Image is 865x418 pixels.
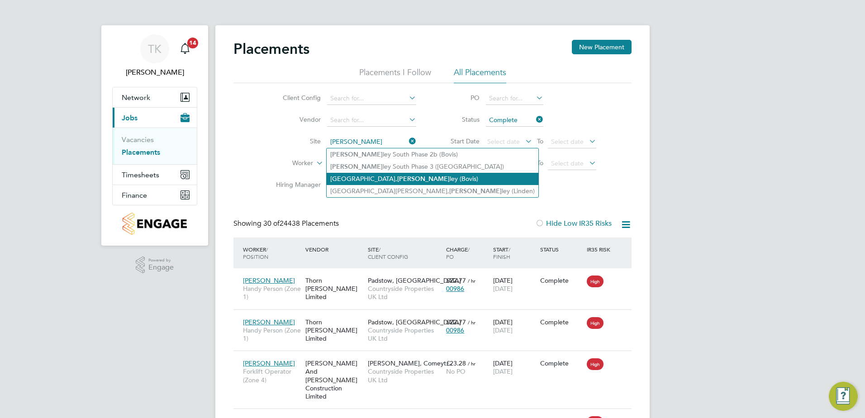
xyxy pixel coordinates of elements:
button: Finance [113,185,197,205]
div: IR35 Risk [585,241,616,257]
button: Network [113,87,197,107]
span: Select date [487,138,520,146]
span: Engage [148,264,174,271]
div: [DATE] [491,355,538,380]
span: Timesheets [122,171,159,179]
label: Start Date [439,137,480,145]
b: [PERSON_NAME] [330,151,383,158]
div: Site [366,241,444,265]
div: Complete [540,276,583,285]
a: [PERSON_NAME]Forklift Operator (Zone 4)[PERSON_NAME] And [PERSON_NAME] Construction Limited[PERSO... [241,354,632,362]
span: To [534,157,546,169]
input: Select one [486,114,543,127]
div: Charge [444,241,491,265]
li: ley South Phase 3 ([GEOGRAPHIC_DATA]) [327,161,538,173]
div: Complete [540,359,583,367]
div: Thorn [PERSON_NAME] Limited [303,313,366,347]
span: Padstow, [GEOGRAPHIC_DATA] [368,276,461,285]
span: / Finish [493,246,510,260]
button: Timesheets [113,165,197,185]
span: 24438 Placements [263,219,339,228]
span: Countryside Properties UK Ltd [368,367,442,384]
span: Handy Person (Zone 1) [243,285,301,301]
span: 30 of [263,219,280,228]
span: High [587,275,604,287]
span: [DATE] [493,326,513,334]
span: Select date [551,159,584,167]
a: [PERSON_NAME]Handy Person (Zone 1)Thorn [PERSON_NAME] LimitedPadstow, [GEOGRAPHIC_DATA]Countrysid... [241,271,632,279]
span: To [534,135,546,147]
span: £23.28 [446,359,466,367]
span: Countryside Properties UK Ltd [368,285,442,301]
span: / Client Config [368,246,408,260]
span: [DATE] [493,285,513,293]
div: Showing [233,219,341,228]
a: TK[PERSON_NAME] [112,34,197,78]
div: Vendor [303,241,366,257]
span: 00986 [446,285,464,293]
span: Powered by [148,256,174,264]
li: ley South Phase 2b (Bovis) [327,148,538,161]
span: / hr [468,319,475,326]
span: Tyler Kelly [112,67,197,78]
div: [DATE] [491,272,538,297]
div: Complete [540,318,583,326]
div: Thorn [PERSON_NAME] Limited [303,272,366,306]
button: Jobs [113,108,197,128]
b: [PERSON_NAME] [449,187,502,195]
span: 14 [187,38,198,48]
li: Placements I Follow [359,67,431,83]
div: Start [491,241,538,265]
span: Jobs [122,114,138,122]
b: [PERSON_NAME] [330,163,383,171]
input: Search for... [327,114,416,127]
b: [PERSON_NAME] [397,175,450,183]
span: 00986 [446,326,464,334]
a: Vacancies [122,135,154,144]
span: £22.77 [446,276,466,285]
span: / Position [243,246,268,260]
span: / hr [468,277,475,284]
span: High [587,358,604,370]
a: Placements [122,148,160,157]
span: Handy Person (Zone 1) [243,326,301,342]
span: Padstow, [GEOGRAPHIC_DATA] [368,318,461,326]
a: 14 [176,34,194,63]
label: PO [439,94,480,102]
a: Go to home page [112,213,197,235]
button: New Placement [572,40,632,54]
input: Search for... [327,136,416,148]
div: [DATE] [491,313,538,339]
h2: Placements [233,40,309,58]
div: Status [538,241,585,257]
span: TK [148,43,162,55]
span: Select date [551,138,584,146]
img: countryside-properties-logo-retina.png [123,213,186,235]
span: Network [122,93,150,102]
span: Countryside Properties UK Ltd [368,326,442,342]
label: Site [269,137,321,145]
a: [PERSON_NAME]Handy Person (Zone 1)Thorn [PERSON_NAME] LimitedPadstow, [GEOGRAPHIC_DATA]Countrysid... [241,313,632,321]
li: [GEOGRAPHIC_DATA][PERSON_NAME], ley (Linden) [327,185,538,197]
span: [PERSON_NAME] [243,318,295,326]
div: Worker [241,241,303,265]
li: [GEOGRAPHIC_DATA], ley (Bovis) [327,173,538,185]
span: Finance [122,191,147,199]
label: Hide Low IR35 Risks [535,219,612,228]
label: Status [439,115,480,123]
span: £22.77 [446,318,466,326]
span: [PERSON_NAME] [243,276,295,285]
label: Worker [261,159,313,168]
label: Hiring Manager [269,180,321,189]
span: Forklift Operator (Zone 4) [243,367,301,384]
span: High [587,317,604,329]
input: Search for... [486,92,543,105]
button: Engage Resource Center [829,382,858,411]
span: [PERSON_NAME] [243,359,295,367]
span: [DATE] [493,367,513,375]
a: Powered byEngage [136,256,174,274]
div: [PERSON_NAME] And [PERSON_NAME] Construction Limited [303,355,366,405]
span: / PO [446,246,470,260]
div: Jobs [113,128,197,164]
span: [PERSON_NAME], Comeyt… [368,359,452,367]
